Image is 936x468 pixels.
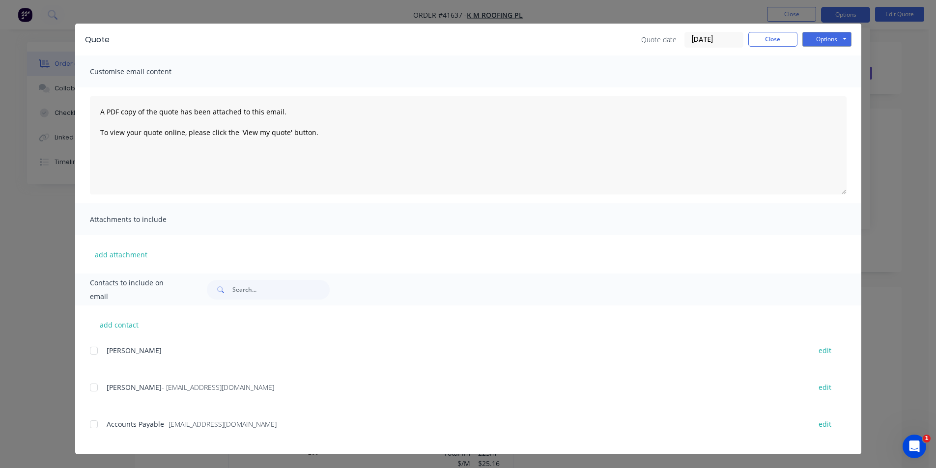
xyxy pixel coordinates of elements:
[641,34,677,45] span: Quote date
[903,435,926,458] iframe: Intercom live chat
[85,34,110,46] div: Quote
[813,344,837,357] button: edit
[813,417,837,431] button: edit
[90,247,152,262] button: add attachment
[748,32,797,47] button: Close
[107,383,162,392] span: [PERSON_NAME]
[923,435,931,442] span: 1
[813,381,837,394] button: edit
[90,276,183,303] span: Contacts to include on email
[164,419,277,429] span: - [EMAIL_ADDRESS][DOMAIN_NAME]
[90,317,149,332] button: add contact
[232,280,330,300] input: Search...
[107,346,162,355] span: [PERSON_NAME]
[90,65,198,79] span: Customise email content
[802,32,851,47] button: Options
[162,383,274,392] span: - [EMAIL_ADDRESS][DOMAIN_NAME]
[107,419,164,429] span: Accounts Payable
[90,213,198,226] span: Attachments to include
[90,96,847,194] textarea: A PDF copy of the quote has been attached to this email. To view your quote online, please click ...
